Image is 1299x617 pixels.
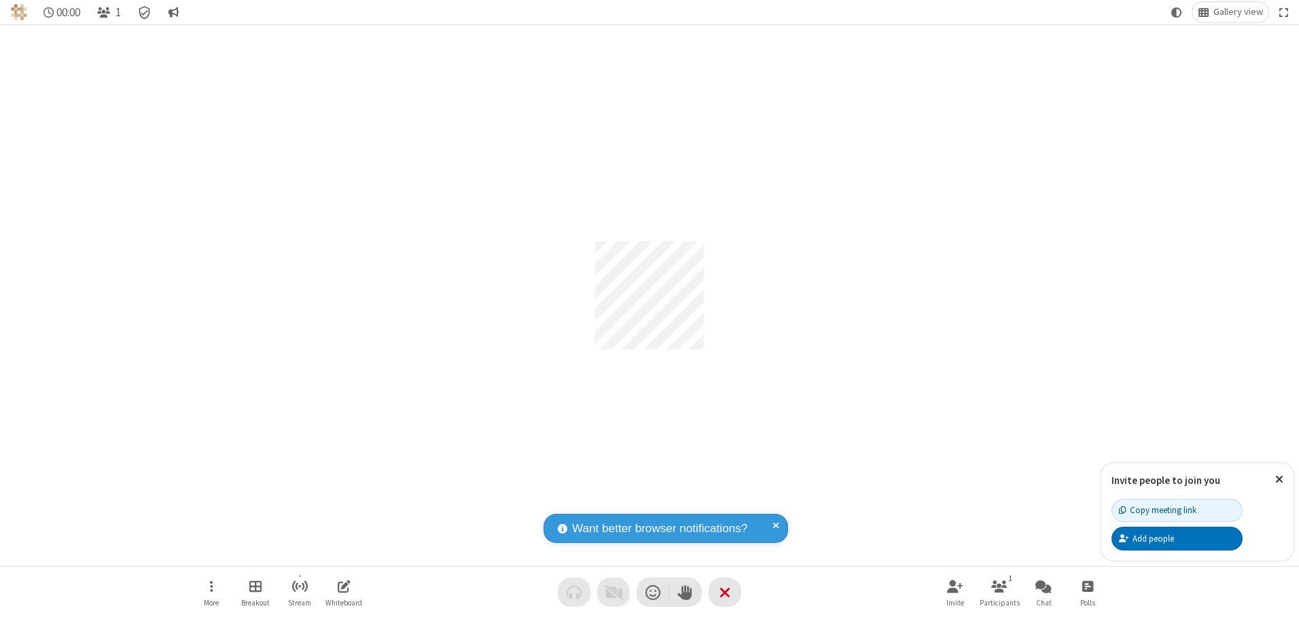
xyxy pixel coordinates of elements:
[979,573,1020,612] button: Open participant list
[709,578,741,607] button: End or leave meeting
[241,599,270,607] span: Breakout
[323,573,364,612] button: Open shared whiteboard
[1213,7,1263,18] span: Gallery view
[572,520,747,538] span: Want better browser notifications?
[597,578,630,607] button: Video
[11,4,27,20] img: QA Selenium DO NOT DELETE OR CHANGE
[132,2,158,22] div: Meeting details Encryption enabled
[1023,573,1064,612] button: Open chat
[1111,527,1243,550] button: Add people
[279,573,320,612] button: Start streaming
[1265,463,1294,496] button: Close popover
[1274,2,1294,22] button: Fullscreen
[1067,573,1108,612] button: Open poll
[1192,2,1268,22] button: Change layout
[558,578,590,607] button: Audio problem - check your Internet connection or call by phone
[935,573,976,612] button: Invite participants (Alt+I)
[1119,504,1196,517] div: Copy meeting link
[115,6,121,19] span: 1
[38,2,86,22] div: Timer
[204,599,219,607] span: More
[91,2,126,22] button: Open participant list
[1111,474,1220,487] label: Invite people to join you
[162,2,184,22] button: Conversation
[1005,572,1016,584] div: 1
[325,599,362,607] span: Whiteboard
[669,578,702,607] button: Raise hand
[1080,599,1095,607] span: Polls
[1111,499,1243,522] button: Copy meeting link
[288,599,311,607] span: Stream
[1036,599,1052,607] span: Chat
[637,578,669,607] button: Send a reaction
[980,599,1020,607] span: Participants
[235,573,276,612] button: Manage Breakout Rooms
[191,573,232,612] button: Open menu
[946,599,964,607] span: Invite
[1166,2,1188,22] button: Using system theme
[56,6,80,19] span: 00:00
